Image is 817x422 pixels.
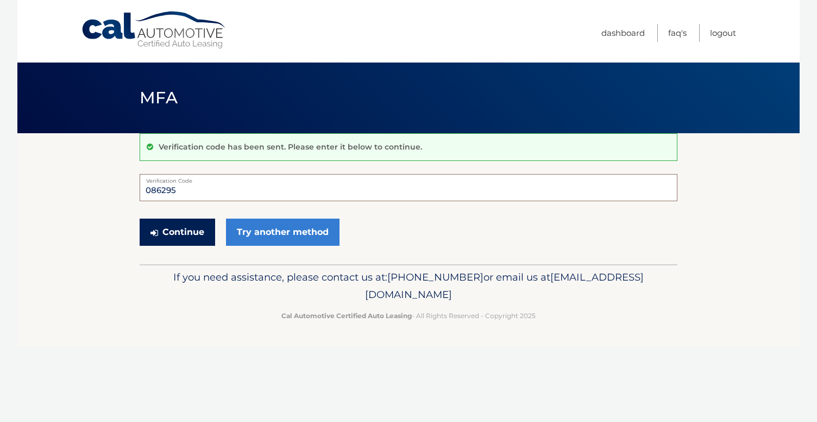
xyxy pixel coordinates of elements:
[140,88,178,108] span: MFA
[601,24,645,42] a: Dashboard
[140,174,677,201] input: Verification Code
[668,24,687,42] a: FAQ's
[226,219,340,246] a: Try another method
[710,24,736,42] a: Logout
[281,312,412,320] strong: Cal Automotive Certified Auto Leasing
[140,174,677,183] label: Verification Code
[159,142,422,152] p: Verification code has been sent. Please enter it below to continue.
[387,271,483,283] span: [PHONE_NUMBER]
[147,310,670,321] p: - All Rights Reserved - Copyright 2025
[365,271,644,301] span: [EMAIL_ADDRESS][DOMAIN_NAME]
[140,219,215,246] button: Continue
[81,11,228,49] a: Cal Automotive
[147,269,670,303] p: If you need assistance, please contact us at: or email us at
